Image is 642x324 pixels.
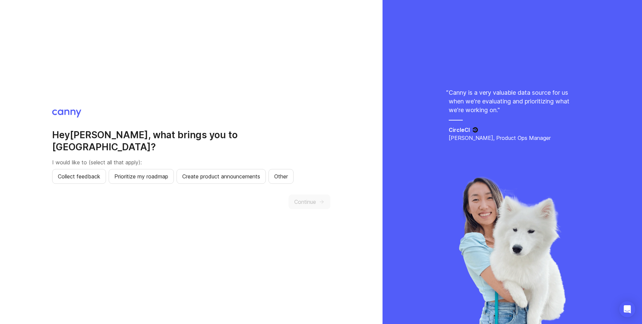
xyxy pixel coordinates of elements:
[52,109,81,117] img: Canny logo
[274,172,288,180] span: Other
[109,169,174,184] button: Prioritize my roadmap
[449,126,470,134] h5: CircleCI
[449,88,576,114] p: Canny is a very valuable data source for us when we're evaluating and prioritizing what we're wor...
[619,301,635,317] div: Open Intercom Messenger
[269,169,294,184] button: Other
[289,194,330,209] button: Continue
[177,169,266,184] button: Create product announcements
[52,129,330,153] h2: Hey [PERSON_NAME] , what brings you to [GEOGRAPHIC_DATA]?
[182,172,260,180] span: Create product announcements
[472,127,478,133] img: CircleCI logo
[458,177,567,324] img: liya-429d2be8cea6414bfc71c507a98abbfa.webp
[58,172,100,180] span: Collect feedback
[52,169,106,184] button: Collect feedback
[114,172,168,180] span: Prioritize my roadmap
[449,134,576,142] p: [PERSON_NAME], Product Ops Manager
[52,158,330,166] p: I would like to (select all that apply):
[294,198,316,206] span: Continue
